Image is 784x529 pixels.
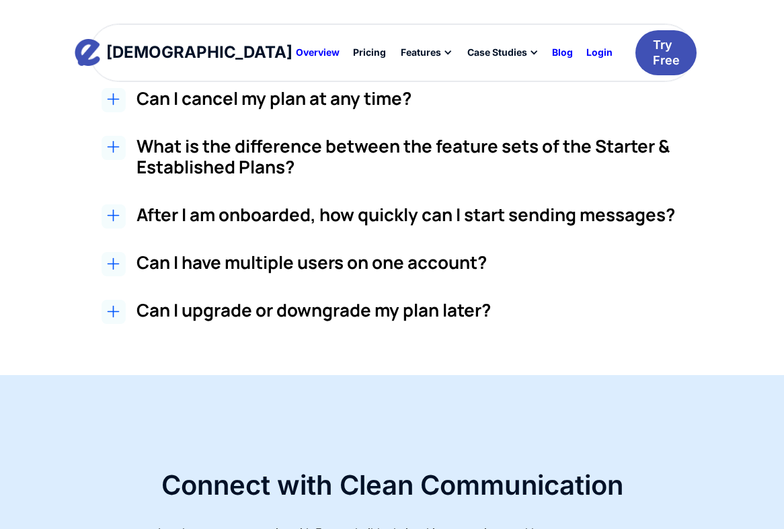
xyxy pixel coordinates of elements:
h3: What is the difference between the feature sets of the Starter & Established Plans? [136,136,711,177]
a: Blog [545,41,580,64]
a: home [87,39,280,66]
h3: Can I upgrade or downgrade my plan later? [136,300,711,321]
h3: After I am onboarded, how quickly can I start sending messages? [136,204,711,225]
div: Pricing [353,48,386,57]
div: Features [401,48,441,57]
a: Try Free [635,30,697,75]
div: Features [393,41,459,64]
div: Login [586,48,613,57]
a: Pricing [346,41,393,64]
a: Login [580,41,619,64]
h3: Can I have multiple users on one account? [136,252,711,273]
h2: Connect with Clean Communication [161,465,623,505]
div: Overview [296,48,340,57]
div: Blog [552,48,573,57]
a: Overview [289,41,346,64]
div: Try Free [653,37,680,69]
h3: Can I cancel my plan at any time? [136,88,711,109]
div: [DEMOGRAPHIC_DATA] [106,44,292,60]
div: Case Studies [459,41,545,64]
div: Case Studies [467,48,527,57]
